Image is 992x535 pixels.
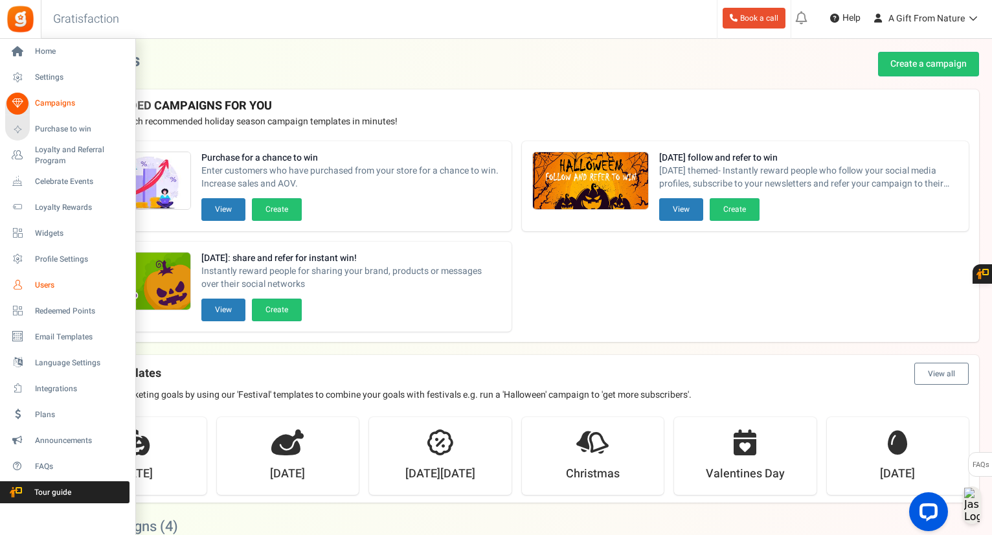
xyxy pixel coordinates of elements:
[5,274,130,296] a: Users
[35,435,126,446] span: Announcements
[5,326,130,348] a: Email Templates
[35,280,126,291] span: Users
[35,202,126,213] span: Loyalty Rewards
[201,252,501,265] strong: [DATE]: share and refer for instant win!
[5,41,130,63] a: Home
[710,198,760,221] button: Create
[825,8,866,28] a: Help
[888,12,965,25] span: A Gift From Nature
[64,389,969,402] p: Achieve your marketing goals by using our 'Festival' templates to combine your goals with festiva...
[5,170,130,192] a: Celebrate Events
[6,487,96,498] span: Tour guide
[201,265,501,291] span: Instantly reward people for sharing your brand, products or messages over their social networks
[6,5,35,34] img: Gratisfaction
[5,119,130,141] a: Purchase to win
[35,228,126,239] span: Widgets
[5,144,130,166] a: Loyalty and Referral Program
[5,404,130,426] a: Plans
[35,461,126,472] span: FAQs
[201,198,245,221] button: View
[5,352,130,374] a: Language Settings
[35,306,126,317] span: Redeemed Points
[5,455,130,477] a: FAQs
[5,67,130,89] a: Settings
[270,466,305,483] strong: [DATE]
[252,198,302,221] button: Create
[5,196,130,218] a: Loyalty Rewards
[5,300,130,322] a: Redeemed Points
[659,198,703,221] button: View
[64,115,969,128] p: Preview and launch recommended holiday season campaign templates in minutes!
[35,176,126,187] span: Celebrate Events
[723,8,785,28] a: Book a call
[201,152,501,165] strong: Purchase for a chance to win
[64,100,969,113] h4: RECOMMENDED CAMPAIGNS FOR YOU
[35,358,126,369] span: Language Settings
[35,409,126,420] span: Plans
[5,378,130,400] a: Integrations
[5,93,130,115] a: Campaigns
[566,466,620,483] strong: Christmas
[35,124,126,135] span: Purchase to win
[64,363,969,385] h4: Festival templates
[659,152,959,165] strong: [DATE] follow and refer to win
[201,299,245,321] button: View
[914,363,969,385] button: View all
[35,72,126,83] span: Settings
[35,332,126,343] span: Email Templates
[35,254,126,265] span: Profile Settings
[5,248,130,270] a: Profile Settings
[5,429,130,451] a: Announcements
[878,52,979,76] a: Create a campaign
[252,299,302,321] button: Create
[880,466,915,483] strong: [DATE]
[533,152,648,211] img: Recommended Campaigns
[39,6,133,32] h3: Gratisfaction
[35,144,130,166] span: Loyalty and Referral Program
[201,165,501,190] span: Enter customers who have purchased from your store for a chance to win. Increase sales and AOV.
[35,98,126,109] span: Campaigns
[35,383,126,394] span: Integrations
[5,222,130,244] a: Widgets
[659,165,959,190] span: [DATE] themed- Instantly reward people who follow your social media profiles, subscribe to your n...
[839,12,861,25] span: Help
[35,46,126,57] span: Home
[972,453,989,477] span: FAQs
[706,466,785,483] strong: Valentines Day
[405,466,475,483] strong: [DATE][DATE]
